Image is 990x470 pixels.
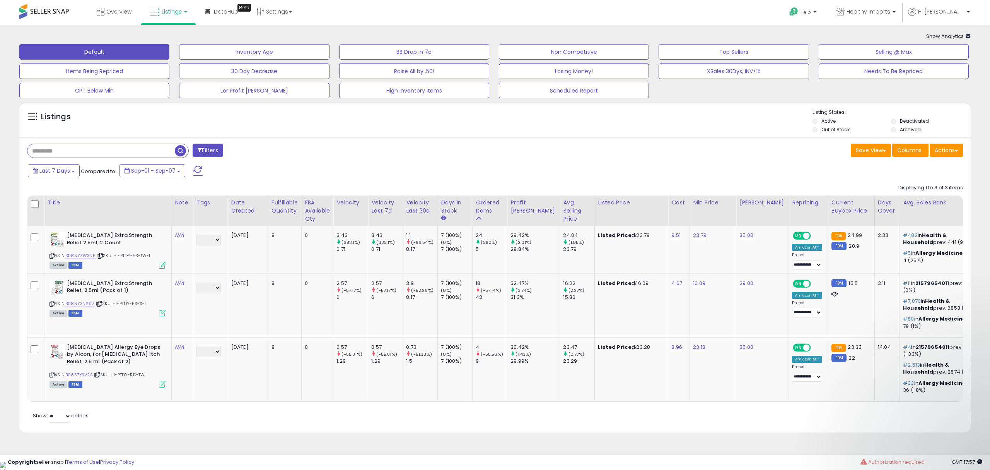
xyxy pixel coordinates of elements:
small: FBM [831,354,847,362]
div: $23.28 [598,344,662,351]
span: ON [794,233,803,239]
span: 21579654011 [916,343,950,351]
small: (-51.33%) [411,351,432,357]
a: 9.51 [671,232,681,239]
a: N/A [175,232,184,239]
span: ON [794,280,803,287]
small: (1.43%) [515,351,531,357]
p: in prev: 2874 (-13%) [903,362,979,376]
small: (-52.26%) [411,287,433,293]
small: Days In Stock. [441,215,445,222]
div: ASIN: [49,280,166,316]
small: (-55.81%) [341,351,362,357]
div: [PERSON_NAME] [739,199,785,207]
span: Columns [897,146,922,154]
button: Items Being Repriced [19,63,169,79]
label: Out of Stock [821,126,850,133]
div: 7 (100%) [441,344,472,351]
span: #33 [903,379,914,387]
small: (0%) [441,351,452,357]
p: in prev: 36 (-8%) [903,380,979,394]
div: 42 [476,294,507,301]
span: ON [794,344,803,351]
span: #5 [903,249,911,257]
span: 24.99 [848,232,862,239]
label: Active [821,118,836,124]
div: 1.5 [406,358,437,365]
div: 0.71 [336,246,368,253]
div: [DATE] [231,344,262,351]
div: Days In Stock [441,199,469,215]
div: 7 (100%) [441,280,472,287]
button: Losing Money! [499,63,649,79]
span: Show: entries [33,412,89,419]
div: Amazon AI * [792,356,822,363]
span: #11 [903,280,911,287]
div: Preset: [792,300,822,318]
span: #482 [903,232,918,239]
span: #4 [903,343,911,351]
span: All listings currently available for purchase on Amazon [49,381,67,388]
div: Tooltip anchor [237,4,251,12]
span: FBM [68,310,82,317]
small: (3.74%) [515,287,532,293]
div: 14.04 [878,344,894,351]
div: Date Created [231,199,265,215]
small: (2.27%) [568,287,585,293]
a: 35.00 [739,232,753,239]
div: Preset: [792,364,822,382]
button: Last 7 Days [28,164,80,177]
img: 51OxYhn8nZL._SL40_.jpg [49,232,65,247]
span: Allergy Medicine [918,379,966,387]
div: 3.43 [336,232,368,239]
div: 29.99% [510,358,560,365]
div: 32.47% [510,280,560,287]
p: in prev: 11 (0%) [903,280,979,294]
span: OFF [810,233,822,239]
span: 22 [848,354,855,362]
button: Lor Profit [PERSON_NAME] [179,83,329,98]
button: BB Drop in 7d [339,44,489,60]
span: #80 [903,315,914,322]
a: N/A [175,343,184,351]
button: CPT Below Min [19,83,169,98]
div: Listed Price [598,199,665,207]
a: 23.79 [693,232,707,239]
button: 30 Day Decrease [179,63,329,79]
button: Sep-01 - Sep-07 [119,164,185,177]
div: 31.3% [510,294,560,301]
a: Hi [PERSON_NAME] [908,8,970,25]
span: Compared to: [81,168,116,175]
small: (380%) [481,239,497,245]
div: Current Buybox Price [831,199,871,215]
small: (0.77%) [568,351,585,357]
small: (-86.54%) [411,239,433,245]
span: 23.33 [848,343,862,351]
small: (-55.81%) [376,351,397,357]
div: 3.9 [406,280,437,287]
button: Raise All by .50! [339,63,489,79]
div: Profit [PERSON_NAME] [510,199,556,215]
a: B0857X5V2S [65,372,93,378]
button: Actions [930,144,963,157]
span: Last 7 Days [39,167,70,175]
div: 8 [271,344,295,351]
span: Listings [162,8,182,15]
div: 3.43 [371,232,403,239]
small: (2.01%) [515,239,531,245]
div: ASIN: [49,344,166,387]
a: N/A [175,280,184,287]
div: [DATE] [231,232,262,239]
strong: Copyright [8,458,36,466]
span: DataHub [214,8,238,15]
a: 29.00 [739,280,753,287]
div: 0.73 [406,344,437,351]
span: Hi [PERSON_NAME] [918,8,964,15]
div: 1.1 [406,232,437,239]
small: FBM [831,242,847,250]
div: 0 [305,232,327,239]
span: | SKU: HI-PTDY-RD-TW [94,372,145,378]
div: 15.86 [563,294,594,301]
span: Overview [106,8,131,15]
div: 0.71 [371,246,403,253]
